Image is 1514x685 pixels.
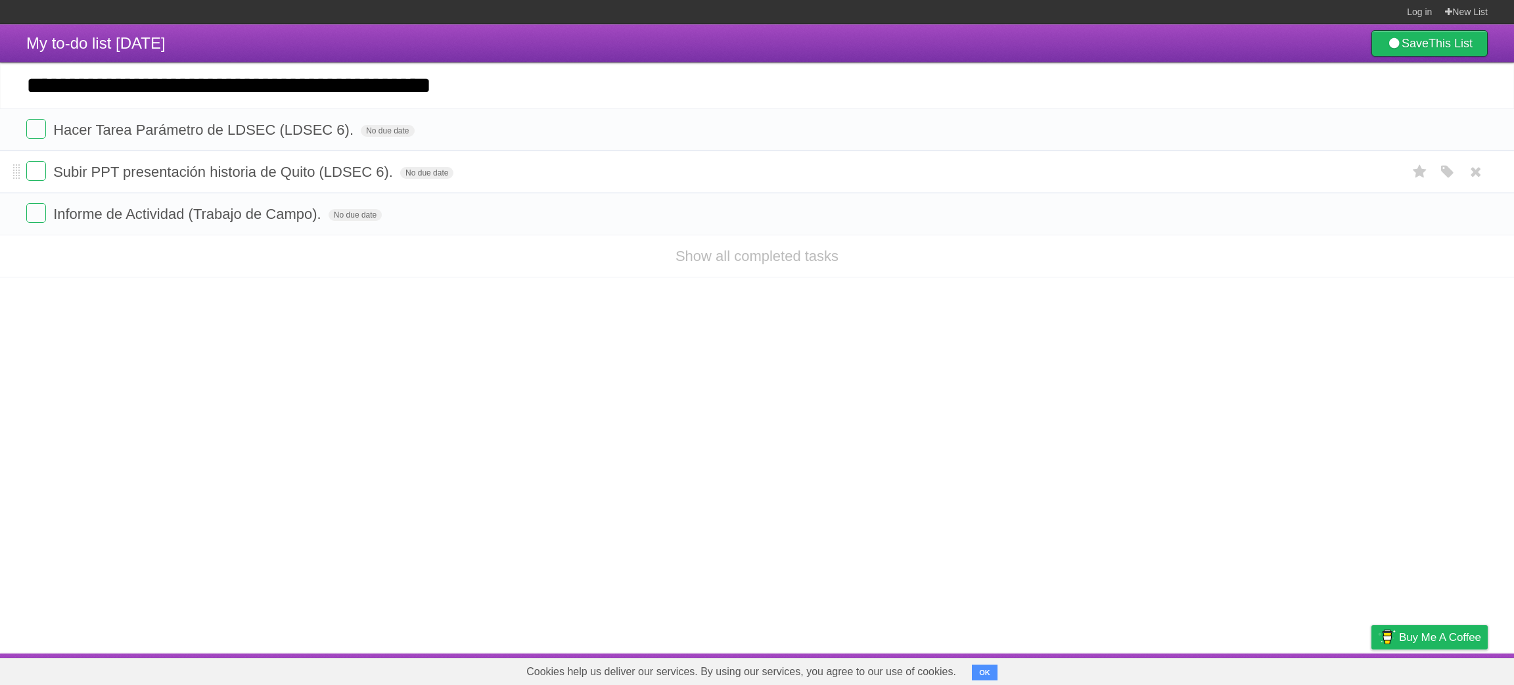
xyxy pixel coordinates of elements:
a: Privacy [1354,657,1388,682]
span: No due date [400,167,453,179]
label: Done [26,203,46,223]
a: Suggest a feature [1405,657,1488,682]
span: Informe de Actividad (Trabajo de Campo). [53,206,325,222]
span: Subir PPT presentación historia de Quito (LDSEC 6). [53,164,396,180]
a: SaveThis List [1371,30,1488,57]
a: Show all completed tasks [676,248,838,264]
a: Buy me a coffee [1371,625,1488,650]
label: Done [26,119,46,139]
span: Hacer Tarea Parámetro de LDSEC (LDSEC 6). [53,122,357,138]
span: Cookies help us deliver our services. By using our services, you agree to our use of cookies. [513,659,969,685]
b: This List [1429,37,1473,50]
span: No due date [329,209,382,221]
span: Buy me a coffee [1399,626,1481,649]
label: Star task [1408,161,1433,183]
a: About [1197,657,1224,682]
span: My to-do list [DATE] [26,34,166,52]
a: Developers [1240,657,1293,682]
a: Terms [1310,657,1339,682]
span: No due date [361,125,414,137]
label: Done [26,161,46,181]
img: Buy me a coffee [1378,626,1396,648]
button: OK [972,665,998,680]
